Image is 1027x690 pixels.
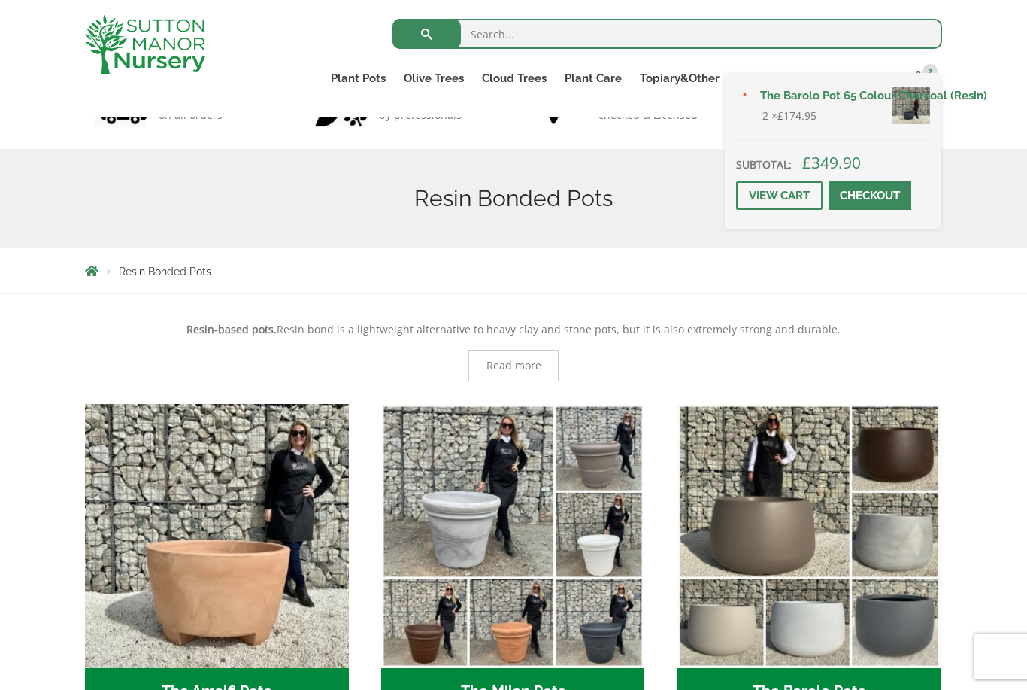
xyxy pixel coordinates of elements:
a: Contact [843,68,904,89]
a: Delivery [780,68,843,89]
a: About [729,68,780,89]
input: Search... [392,19,942,49]
p: Resin bond is a lightweight alternative to heavy clay and stone pots, but it is also extremely st... [85,321,942,339]
a: 2 [904,68,942,89]
span: Resin Bonded Pots [119,266,211,278]
h1: Resin Bonded Pots [85,185,942,212]
a: View cart [736,181,823,210]
a: Olive Trees [395,68,473,89]
span: £ [777,108,783,123]
strong: Resin-based pots. [186,322,277,336]
bdi: 174.95 [777,108,816,123]
img: The Barolo Pots [677,404,941,668]
a: Plant Care [556,68,631,89]
img: logo [85,15,205,74]
strong: Subtotal: [736,157,792,172]
a: Remove The Barolo Pot 65 Colour Charcoal (Resin) from basket [736,88,753,105]
nav: Breadcrumbs [85,265,942,277]
span: £ [802,152,811,173]
a: Plant Pots [322,68,395,89]
bdi: 349.90 [802,152,861,173]
a: Cloud Trees [473,68,556,89]
a: Checkout [829,181,911,210]
img: The Amalfi Pots [85,404,349,668]
img: The Barolo Pot 65 Colour Charcoal (Resin) [892,87,930,124]
span: Read more [486,360,541,371]
a: The Barolo Pot 65 Colour Charcoal (Resin) [751,84,930,107]
span: 2 [922,64,938,79]
img: The Milan Pots [381,404,645,668]
a: Topiary&Other [631,68,729,89]
span: 2 × [762,107,816,125]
